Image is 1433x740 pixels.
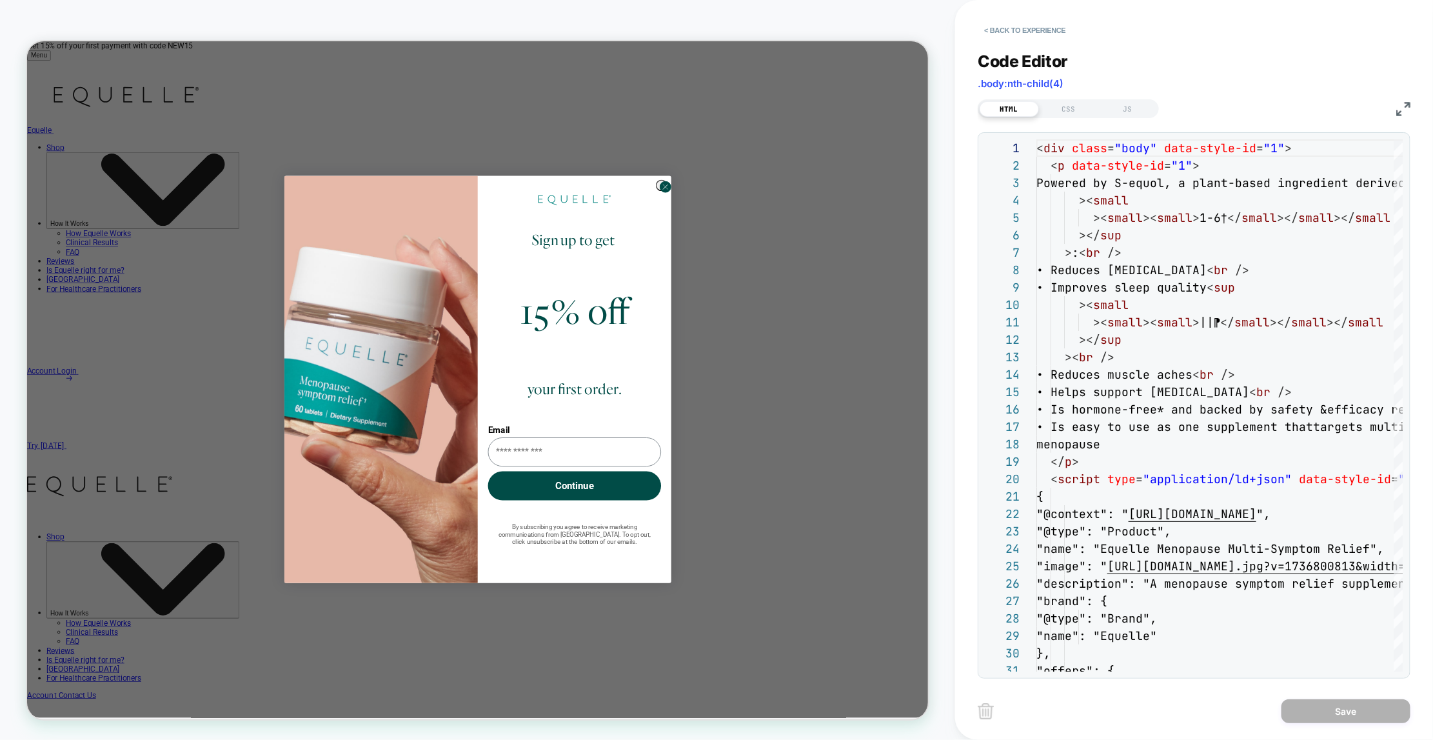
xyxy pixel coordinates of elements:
[1036,646,1051,661] span: },
[1292,315,1327,330] span: small
[1235,263,1249,277] span: />
[343,179,601,723] img: Equelle multi-symptom menopause relief supplement
[1072,245,1079,260] span: :
[1036,437,1100,452] span: menopause
[985,505,1020,523] div: 22
[1036,628,1157,643] span: "name": "Equelle"
[1072,158,1164,173] span: data-style-id
[980,101,1039,117] div: HTML
[985,575,1020,592] div: 26
[1051,472,1058,486] span: <
[1136,472,1143,486] span: =
[1200,367,1214,382] span: br
[985,296,1020,314] div: 10
[985,314,1020,331] div: 11
[985,557,1020,575] div: 25
[1107,210,1143,225] span: small
[1100,332,1122,347] span: sup
[1249,385,1256,399] span: <
[1036,506,1129,521] span: "@context": "
[1207,263,1214,277] span: <
[978,20,1072,41] button: < Back to experience
[1164,141,1256,155] span: data-style-id
[1036,594,1107,608] span: "brand": {
[985,209,1020,226] div: 5
[1327,315,1349,330] span: ></
[1129,506,1256,521] span: [URL][DOMAIN_NAME]
[1036,175,1363,190] span: Powered by S-equol, a plant-based ingredient d
[985,470,1020,488] div: 20
[1281,699,1410,723] button: Save
[1079,228,1100,243] span: ></
[1079,245,1086,260] span: <
[985,662,1020,679] div: 31
[985,540,1020,557] div: 24
[1221,315,1235,330] span: </
[985,226,1020,244] div: 6
[611,255,845,275] h2: Sign up to get
[985,435,1020,453] div: 18
[1100,350,1114,365] span: />
[1065,454,1072,469] span: p
[1079,332,1100,347] span: ></
[1093,297,1129,312] span: small
[1036,367,1192,382] span: • Reduces muscle aches
[985,488,1020,505] div: 21
[978,703,994,719] img: delete
[985,279,1020,296] div: 9
[1263,141,1285,155] span: "1"
[1356,210,1391,225] span: small
[1079,193,1093,208] span: ><
[1396,102,1410,116] img: fullscreen
[1207,280,1214,295] span: <
[1157,210,1192,225] span: small
[1214,280,1235,295] span: sup
[1107,472,1136,486] span: type
[1192,315,1200,330] span: >
[1114,141,1157,155] span: "body"
[1036,576,1349,591] span: "description": "A menopause symptom relief s
[1143,472,1292,486] span: "application/ld+json"
[1143,315,1157,330] span: ><
[985,244,1020,261] div: 7
[1036,141,1043,155] span: <
[1079,350,1093,365] span: br
[985,453,1020,470] div: 19
[1051,158,1058,173] span: <
[1214,263,1228,277] span: br
[978,77,1063,90] span: .body:nth-child(4)
[1164,158,1171,173] span: =
[1242,210,1278,225] span: small
[615,334,845,385] h1: 15% off
[1093,315,1107,330] span: ><
[1192,367,1200,382] span: <
[1058,158,1065,173] span: p
[1036,541,1349,556] span: "name": "Equelle Menopause Multi-Symptom Rel
[985,139,1020,157] div: 1
[1036,559,1107,574] span: "image": "
[985,331,1020,348] div: 12
[985,174,1020,192] div: 3
[624,643,836,673] h4: By subscribing you agree to receive marketing communications from [GEOGRAPHIC_DATA]. To opt out, ...
[1058,472,1100,486] span: script
[1107,315,1143,330] span: small
[1349,315,1384,330] span: small
[1093,210,1107,225] span: ><
[1192,210,1200,225] span: >
[1036,489,1043,504] span: {
[1270,315,1292,330] span: ></
[1036,663,1114,678] span: "offers": {
[1098,101,1158,117] div: JS
[1256,141,1263,155] span: =
[1039,101,1098,117] div: CSS
[985,366,1020,383] div: 14
[1036,524,1171,539] span: "@type": "Product",
[1065,350,1079,365] span: ><
[1221,367,1235,382] span: />
[1157,315,1192,330] span: small
[1086,245,1100,260] span: br
[1278,210,1299,225] span: ></
[985,523,1020,540] div: 23
[1235,315,1270,330] span: small
[985,383,1020,401] div: 15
